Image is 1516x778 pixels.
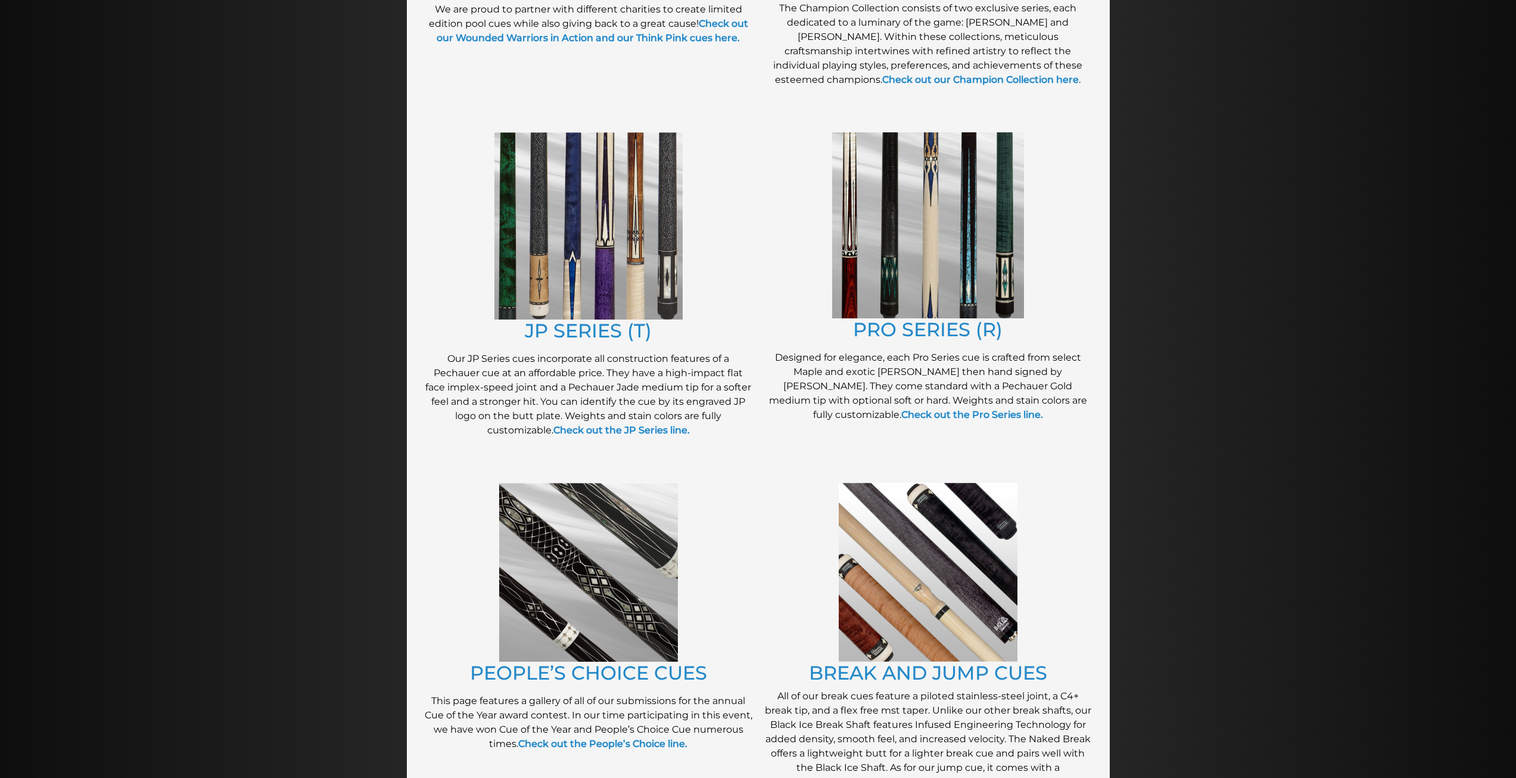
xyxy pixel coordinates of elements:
a: PEOPLE’S CHOICE CUES [470,661,707,684]
a: PRO SERIES (R) [853,318,1003,341]
p: Designed for elegance, each Pro Series cue is crafted from select Maple and exotic [PERSON_NAME] ... [764,351,1092,422]
a: Check out the Pro Series line. [901,409,1043,420]
p: The Champion Collection consists of two exclusive series, each dedicated to a luminary of the gam... [764,1,1092,87]
a: Check out our Champion Collection here [882,74,1079,85]
a: Check out the JP Series line. [553,424,690,436]
a: JP SERIES (T) [525,319,652,342]
a: Check out the People’s Choice line. [518,738,687,749]
p: We are proud to partner with different charities to create limited edition pool cues while also g... [425,2,752,45]
a: BREAK AND JUMP CUES [809,661,1047,684]
a: Check out our Wounded Warriors in Action and our Think Pink cues here. [437,18,748,44]
p: Our JP Series cues incorporate all construction features of a Pechauer cue at an affordable price... [425,352,752,438]
p: This page features a gallery of all of our submissions for the annual Cue of the Year award conte... [425,694,752,751]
